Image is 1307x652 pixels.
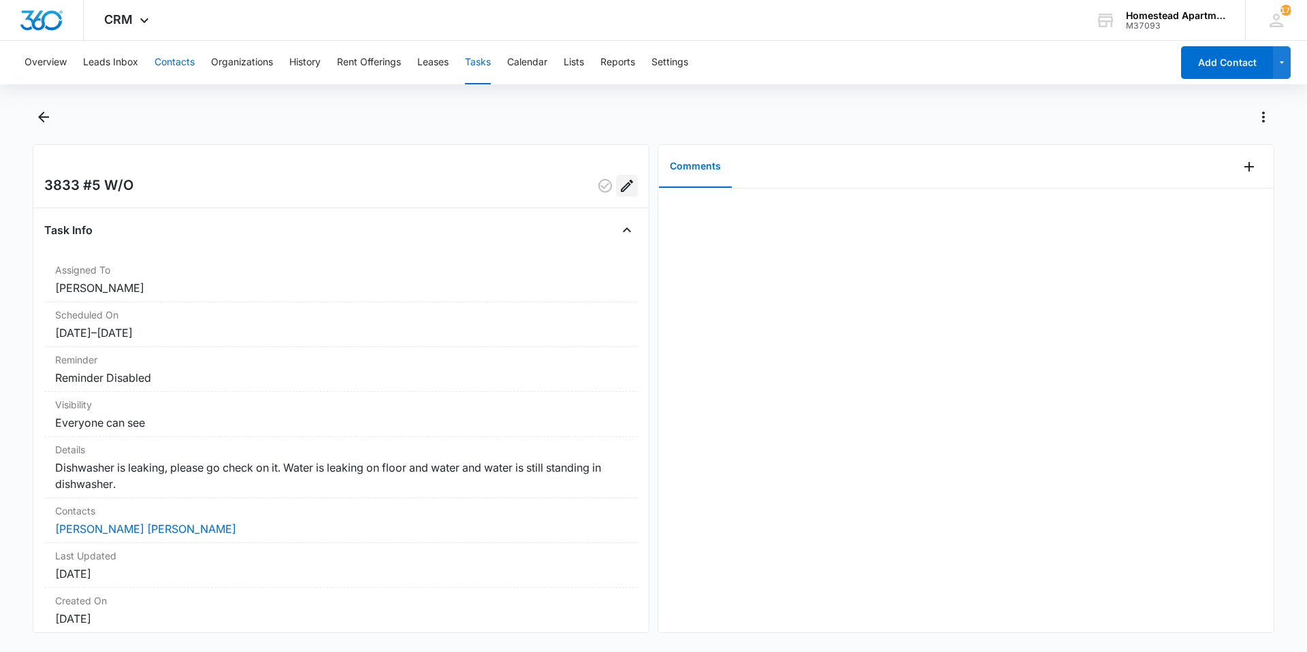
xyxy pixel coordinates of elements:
button: Comments [659,146,732,188]
button: Close [616,219,638,241]
span: CRM [104,12,133,27]
dt: Reminder [55,353,627,367]
button: Rent Offerings [337,41,401,84]
div: DetailsDishwasher is leaking, please go check on it. Water is leaking on floor and water and wate... [44,437,638,498]
h2: 3833 #5 W/O [44,175,133,197]
div: account name [1126,10,1225,21]
dt: Visibility [55,397,627,412]
button: Edit [616,175,638,197]
button: Overview [25,41,67,84]
button: Organizations [211,41,273,84]
dt: Created On [55,593,627,608]
div: ReminderReminder Disabled [44,347,638,392]
button: Leads Inbox [83,41,138,84]
button: Leases [417,41,449,84]
dd: Dishwasher is leaking, please go check on it. Water is leaking on floor and water and water is st... [55,459,627,492]
dd: [DATE] [55,610,627,627]
button: Tasks [465,41,491,84]
h4: Task Info [44,222,93,238]
button: Back [33,106,54,128]
dd: Everyone can see [55,414,627,431]
div: VisibilityEveryone can see [44,392,638,437]
dd: [PERSON_NAME] [55,280,627,296]
dd: [DATE] – [DATE] [55,325,627,341]
button: Reports [600,41,635,84]
button: Actions [1253,106,1274,128]
button: Add Contact [1181,46,1273,79]
div: Contacts[PERSON_NAME] [PERSON_NAME] [44,498,638,543]
div: Created On[DATE] [44,588,638,633]
dt: Last Updated [55,549,627,563]
div: Scheduled On[DATE]–[DATE] [44,302,638,347]
dd: [DATE] [55,566,627,582]
span: 175 [1280,5,1291,16]
dt: Contacts [55,504,627,518]
button: Settings [651,41,688,84]
dt: Details [55,442,627,457]
div: notifications count [1280,5,1291,16]
div: Last Updated[DATE] [44,543,638,588]
div: account id [1126,21,1225,31]
dt: Scheduled On [55,308,627,322]
button: History [289,41,321,84]
div: Assigned To[PERSON_NAME] [44,257,638,302]
a: [PERSON_NAME] [PERSON_NAME] [55,522,236,536]
button: Add Comment [1238,156,1260,178]
button: Contacts [155,41,195,84]
dt: Assigned To [55,263,627,277]
button: Calendar [507,41,547,84]
dd: Reminder Disabled [55,370,627,386]
button: Lists [564,41,584,84]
